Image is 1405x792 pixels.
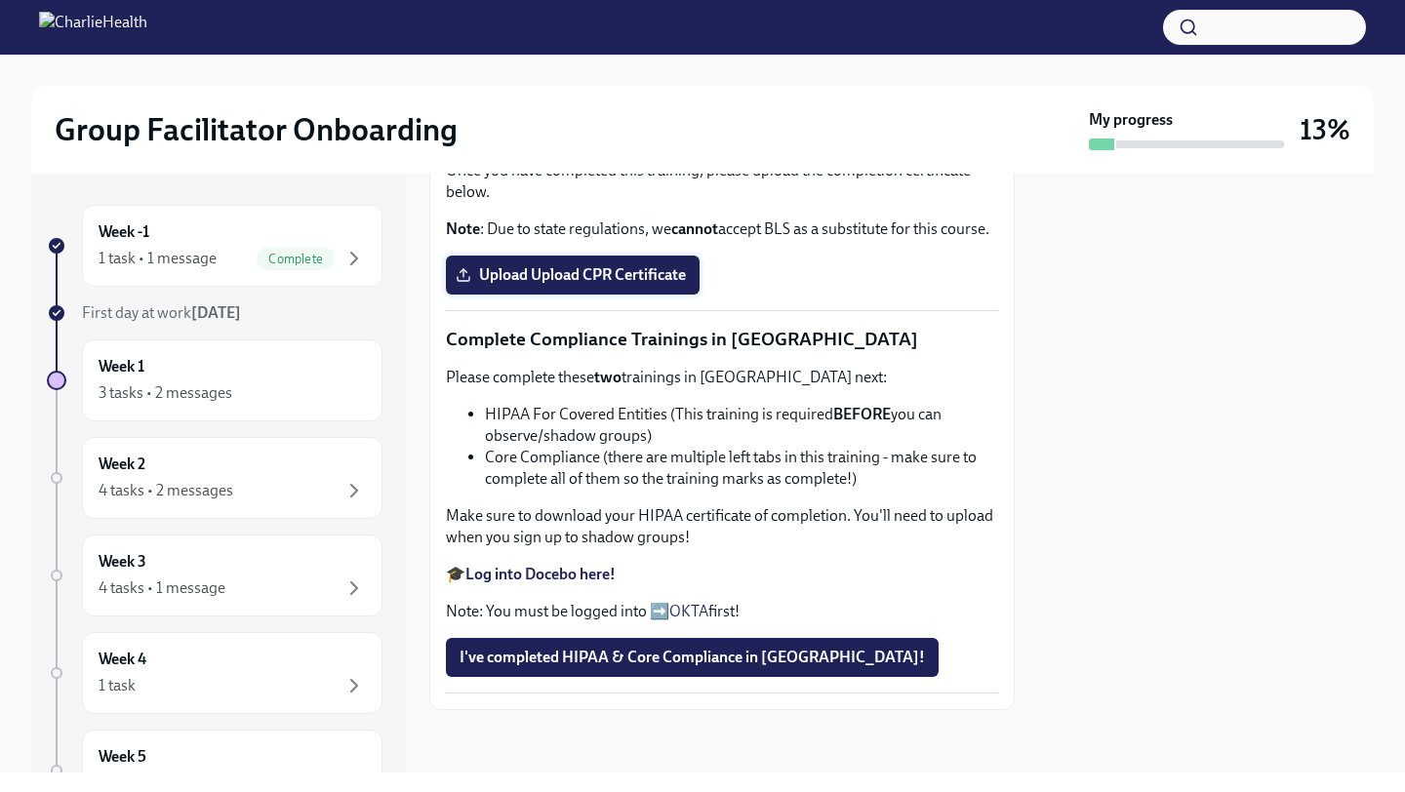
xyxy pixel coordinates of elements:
[446,256,700,295] label: Upload Upload CPR Certificate
[47,535,382,616] a: Week 34 tasks • 1 message
[833,405,891,423] strong: BEFORE
[465,565,616,583] a: Log into Docebo here!
[460,265,686,285] span: Upload Upload CPR Certificate
[446,601,998,622] p: Note: You must be logged into ➡️ first!
[47,632,382,714] a: Week 41 task
[446,638,939,677] button: I've completed HIPAA & Core Compliance in [GEOGRAPHIC_DATA]!
[485,404,998,447] li: HIPAA For Covered Entities (This training is required you can observe/shadow groups)
[460,648,925,667] span: I've completed HIPAA & Core Compliance in [GEOGRAPHIC_DATA]!
[1089,109,1173,131] strong: My progress
[99,480,233,501] div: 4 tasks • 2 messages
[99,649,146,670] h6: Week 4
[446,505,998,548] p: Make sure to download your HIPAA certificate of completion. You'll need to upload when you sign u...
[55,110,458,149] h2: Group Facilitator Onboarding
[39,12,147,43] img: CharlieHealth
[99,551,146,573] h6: Week 3
[485,447,998,490] li: Core Compliance (there are multiple left tabs in this training - make sure to complete all of the...
[99,746,146,768] h6: Week 5
[257,252,335,266] span: Complete
[1300,112,1350,147] h3: 13%
[99,221,149,243] h6: Week -1
[82,303,241,322] span: First day at work
[446,564,998,585] p: 🎓
[446,367,998,388] p: Please complete these trainings in [GEOGRAPHIC_DATA] next:
[99,454,145,475] h6: Week 2
[99,356,144,377] h6: Week 1
[446,219,480,238] strong: Note
[594,368,622,386] strong: two
[191,303,241,322] strong: [DATE]
[669,602,708,620] a: OKTA
[446,218,998,240] p: : Due to state regulations, we accept BLS as a substitute for this course.
[47,437,382,519] a: Week 24 tasks • 2 messages
[99,577,225,599] div: 4 tasks • 1 message
[47,302,382,324] a: First day at work[DATE]
[47,339,382,421] a: Week 13 tasks • 2 messages
[446,327,998,352] p: Complete Compliance Trainings in [GEOGRAPHIC_DATA]
[671,219,718,238] strong: cannot
[99,248,217,269] div: 1 task • 1 message
[99,382,232,404] div: 3 tasks • 2 messages
[99,675,136,696] div: 1 task
[446,160,998,203] p: Once you have completed this training, please upload the completion certificate below.
[47,205,382,287] a: Week -11 task • 1 messageComplete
